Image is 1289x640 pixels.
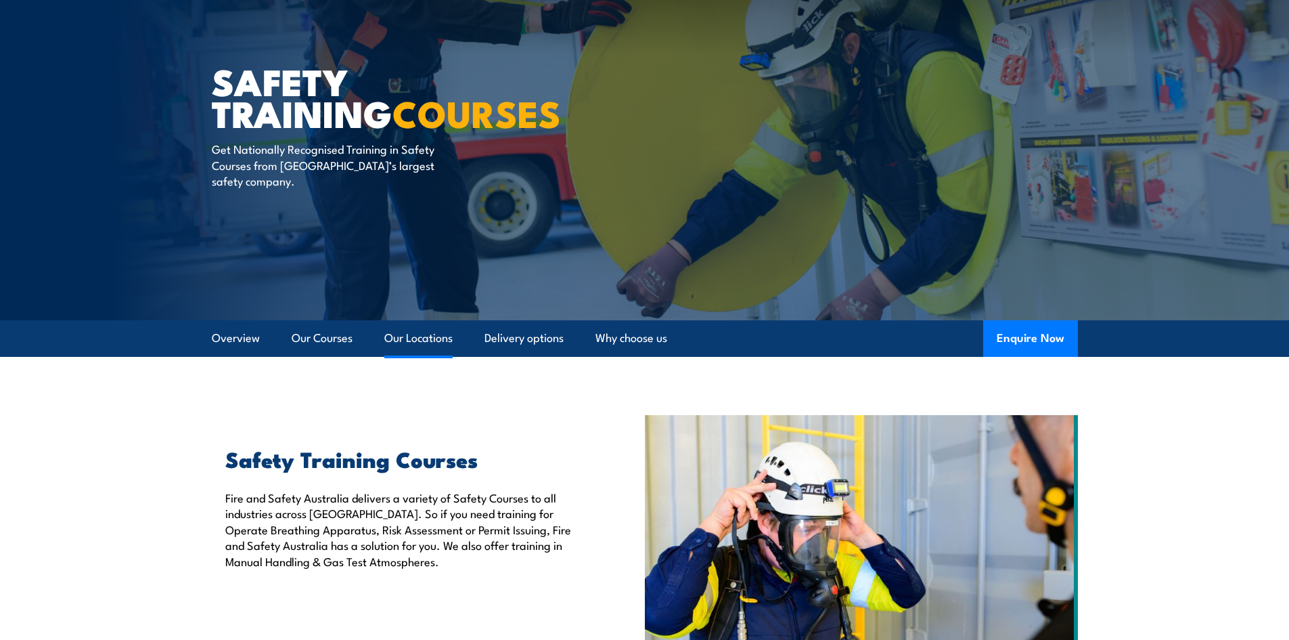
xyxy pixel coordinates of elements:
h2: Safety Training Courses [225,449,583,468]
a: Why choose us [595,320,667,356]
a: Our Locations [384,320,453,356]
p: Fire and Safety Australia delivers a variety of Safety Courses to all industries across [GEOGRAPH... [225,490,583,569]
a: Delivery options [484,320,564,356]
strong: COURSES [392,84,561,140]
a: Our Courses [292,320,353,356]
button: Enquire Now [983,320,1078,357]
a: Overview [212,320,260,356]
h1: Safety Training [212,65,546,128]
p: Get Nationally Recognised Training in Safety Courses from [GEOGRAPHIC_DATA]’s largest safety comp... [212,141,459,188]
